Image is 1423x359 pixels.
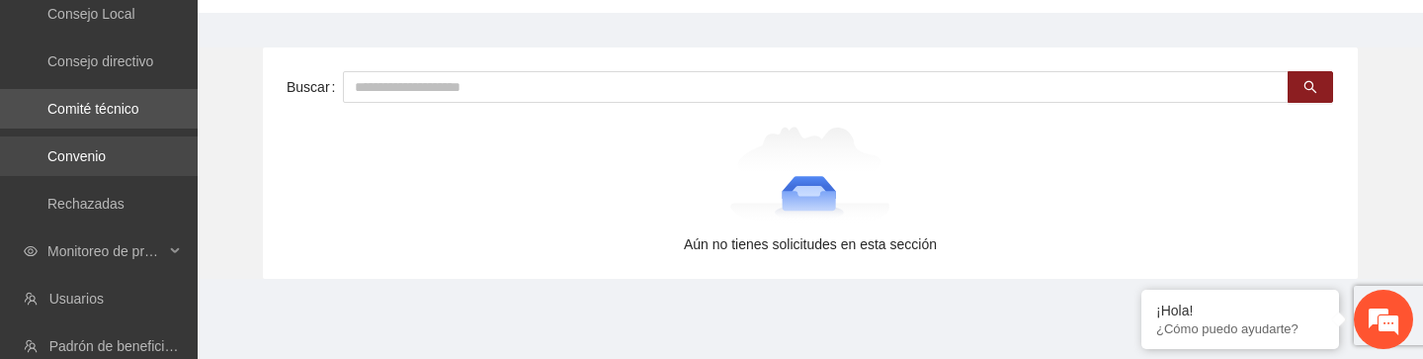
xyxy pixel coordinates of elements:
[47,148,106,164] a: Convenio
[294,233,1326,255] div: Aún no tienes solicitudes en esta sección
[287,71,343,103] label: Buscar
[103,101,332,127] div: Chatee con nosotros ahora
[47,231,164,271] span: Monitoreo de proyectos
[730,127,891,225] img: Aún no tienes solicitudes en esta sección
[47,196,125,212] a: Rechazadas
[1303,80,1317,96] span: search
[47,53,153,69] a: Consejo directivo
[24,244,38,258] span: eye
[1156,321,1324,336] p: ¿Cómo puedo ayudarte?
[47,6,135,22] a: Consejo Local
[47,101,139,117] a: Comité técnico
[49,338,195,354] a: Padrón de beneficiarios
[115,125,273,324] span: Estamos en línea.
[49,291,104,307] a: Usuarios
[1156,303,1324,318] div: ¡Hola!
[1288,71,1333,103] button: search
[324,10,372,57] div: Minimizar ventana de chat en vivo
